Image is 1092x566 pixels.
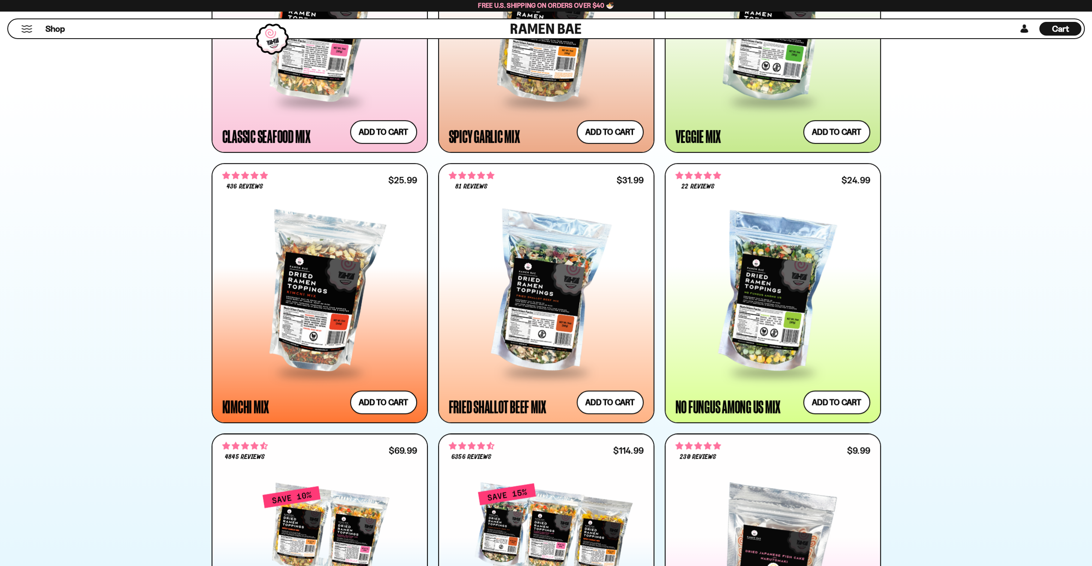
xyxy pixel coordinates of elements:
[449,399,547,414] div: Fried Shallot Beef Mix
[478,1,614,9] span: Free U.S. Shipping on Orders over $40 🍜
[577,390,644,414] button: Add to cart
[617,176,643,184] div: $31.99
[1039,19,1081,38] div: Cart
[388,176,417,184] div: $25.99
[675,399,781,414] div: No Fungus Among Us Mix
[225,454,264,460] span: 4845 reviews
[455,183,487,190] span: 81 reviews
[350,390,417,414] button: Add to cart
[449,128,520,144] div: Spicy Garlic Mix
[438,163,654,424] a: 4.83 stars 81 reviews $31.99 Fried Shallot Beef Mix Add to cart
[675,170,721,181] span: 4.82 stars
[449,440,494,451] span: 4.63 stars
[613,446,643,454] div: $114.99
[675,128,721,144] div: Veggie Mix
[665,163,881,424] a: 4.82 stars 22 reviews $24.99 No Fungus Among Us Mix Add to cart
[681,183,714,190] span: 22 reviews
[675,440,721,451] span: 4.77 stars
[577,120,644,144] button: Add to cart
[389,446,417,454] div: $69.99
[803,390,870,414] button: Add to cart
[222,128,311,144] div: Classic Seafood Mix
[451,454,491,460] span: 6356 reviews
[222,399,269,414] div: Kimchi Mix
[680,454,716,460] span: 230 reviews
[847,446,870,454] div: $9.99
[21,25,33,33] button: Mobile Menu Trigger
[227,183,263,190] span: 436 reviews
[1052,24,1069,34] span: Cart
[222,440,268,451] span: 4.71 stars
[803,120,870,144] button: Add to cart
[45,22,65,36] a: Shop
[45,23,65,35] span: Shop
[841,176,870,184] div: $24.99
[212,163,428,424] a: 4.76 stars 436 reviews $25.99 Kimchi Mix Add to cart
[350,120,417,144] button: Add to cart
[222,170,268,181] span: 4.76 stars
[449,170,494,181] span: 4.83 stars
